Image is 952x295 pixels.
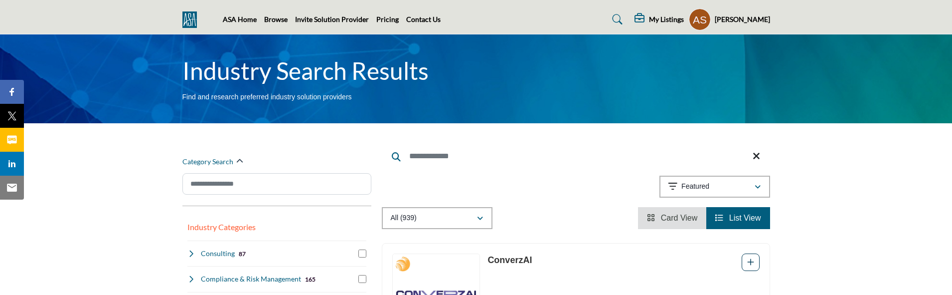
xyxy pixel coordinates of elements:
[635,13,684,25] div: My Listings
[638,207,706,229] li: Card View
[223,15,257,23] a: ASA Home
[239,249,246,258] div: 87 Results For Consulting
[376,15,399,23] a: Pricing
[715,214,761,222] a: View List
[487,255,532,265] a: ConverzAI
[715,14,770,24] h5: [PERSON_NAME]
[295,15,369,23] a: Invite Solution Provider
[305,276,316,283] b: 165
[239,251,246,258] b: 87
[747,258,754,267] a: Add To List
[391,213,417,223] p: All (939)
[201,274,301,284] h4: Compliance & Risk Management: Services to ensure staffing companies meet regulatory requirements ...
[182,173,371,195] input: Search Category
[649,15,684,24] h5: My Listings
[729,214,761,222] span: List View
[647,214,697,222] a: View Card
[358,250,366,258] input: Select Consulting checkbox
[681,182,709,192] p: Featured
[182,157,233,167] h2: Category Search
[201,249,235,259] h4: Consulting: Strategic advisory services to help staffing firms optimize operations and grow their...
[182,55,429,86] h1: Industry Search Results
[382,144,770,168] input: Search Keyword
[264,15,288,23] a: Browse
[689,8,711,30] button: Show hide supplier dropdown
[603,11,629,27] a: Search
[406,15,441,23] a: Contact Us
[182,92,352,102] p: Find and research preferred industry solution providers
[382,207,492,229] button: All (939)
[305,275,316,284] div: 165 Results For Compliance & Risk Management
[487,254,532,287] p: ConverzAI
[706,207,770,229] li: List View
[659,176,770,198] button: Featured
[358,275,366,283] input: Select Compliance & Risk Management checkbox
[187,221,256,233] button: Industry Categories
[661,214,698,222] span: Card View
[182,11,202,28] img: Site Logo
